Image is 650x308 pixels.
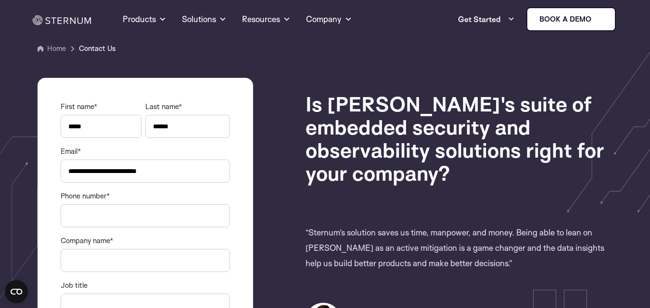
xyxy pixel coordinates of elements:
a: Book a demo [526,7,616,31]
a: Solutions [182,2,227,37]
img: sternum iot [595,15,603,23]
h1: Is [PERSON_NAME]'s suite of embedded security and observability solutions right for your company? [306,92,608,185]
p: “Sternum’s solution saves us time, manpower, and money. Being able to lean on [PERSON_NAME] as an... [306,225,608,271]
a: Resources [242,2,291,37]
span: Last name [145,102,178,111]
a: Company [306,2,352,37]
span: Phone number [61,191,106,200]
span: First name [61,102,94,111]
button: Open CMP widget [5,280,28,303]
a: Get Started [458,10,515,29]
span: Contact Us [79,43,115,54]
span: Company name [61,236,110,245]
a: Home [47,44,66,53]
span: Job title [61,281,88,290]
span: Email [61,147,77,156]
a: Products [123,2,166,37]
